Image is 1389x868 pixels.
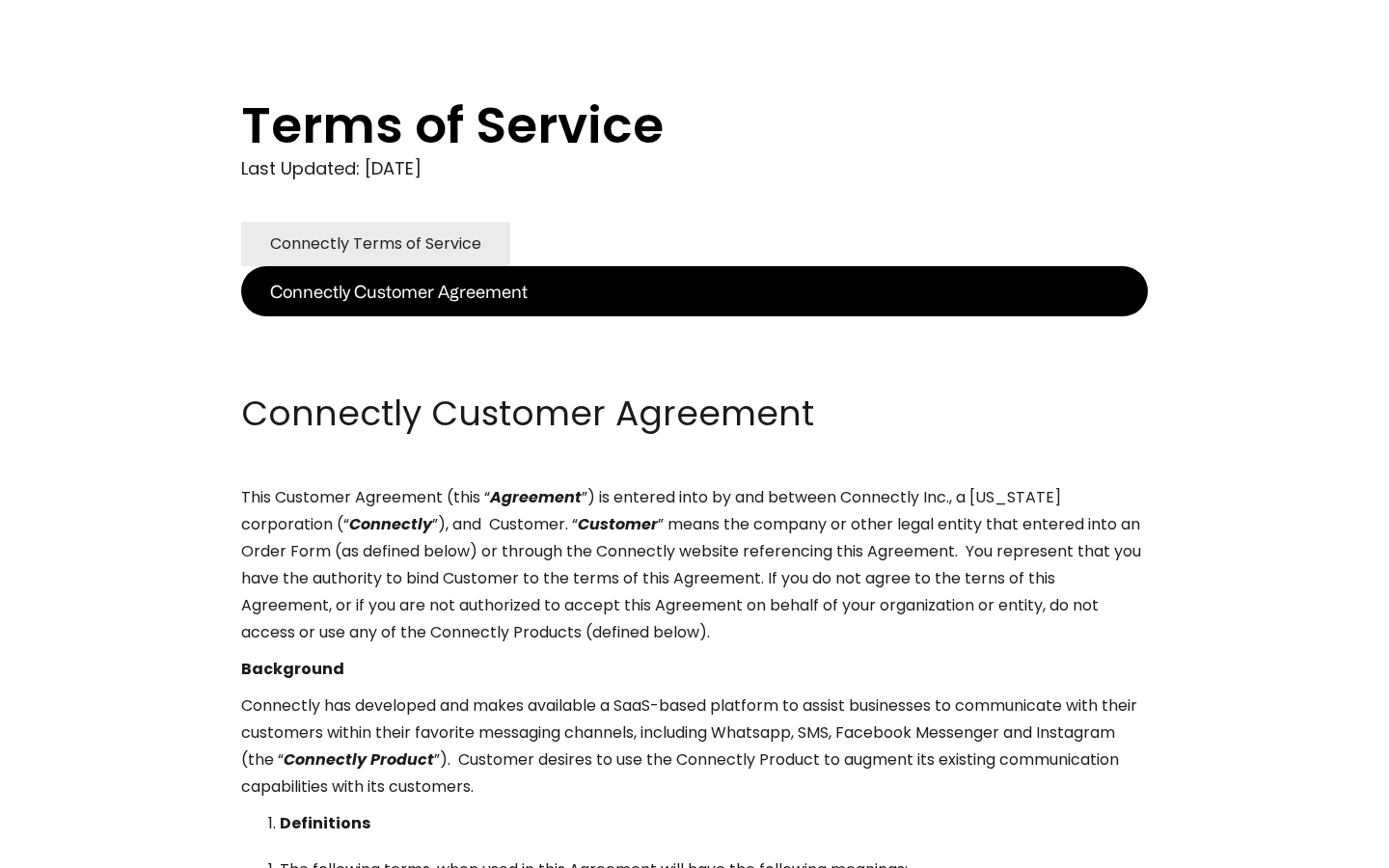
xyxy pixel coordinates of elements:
[490,486,582,508] em: Agreement
[270,231,481,258] div: Connectly Terms of Service
[241,154,1148,183] div: Last Updated: [DATE]
[241,658,344,680] strong: Background
[280,812,370,834] strong: Definitions
[241,96,1071,154] h1: Terms of Service
[284,748,434,771] em: Connectly Product
[19,832,116,861] aside: Language selected: English
[578,513,658,535] em: Customer
[349,513,432,535] em: Connectly
[241,353,1148,380] p: ‍
[39,834,116,861] ul: Language list
[270,278,528,305] div: Connectly Customer Agreement
[241,316,1148,343] p: ‍
[241,692,1148,800] p: Connectly has developed and makes available a SaaS-based platform to assist businesses to communi...
[241,390,1148,438] h2: Connectly Customer Agreement
[241,484,1148,646] p: This Customer Agreement (this “ ”) is entered into by and between Connectly Inc., a [US_STATE] co...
